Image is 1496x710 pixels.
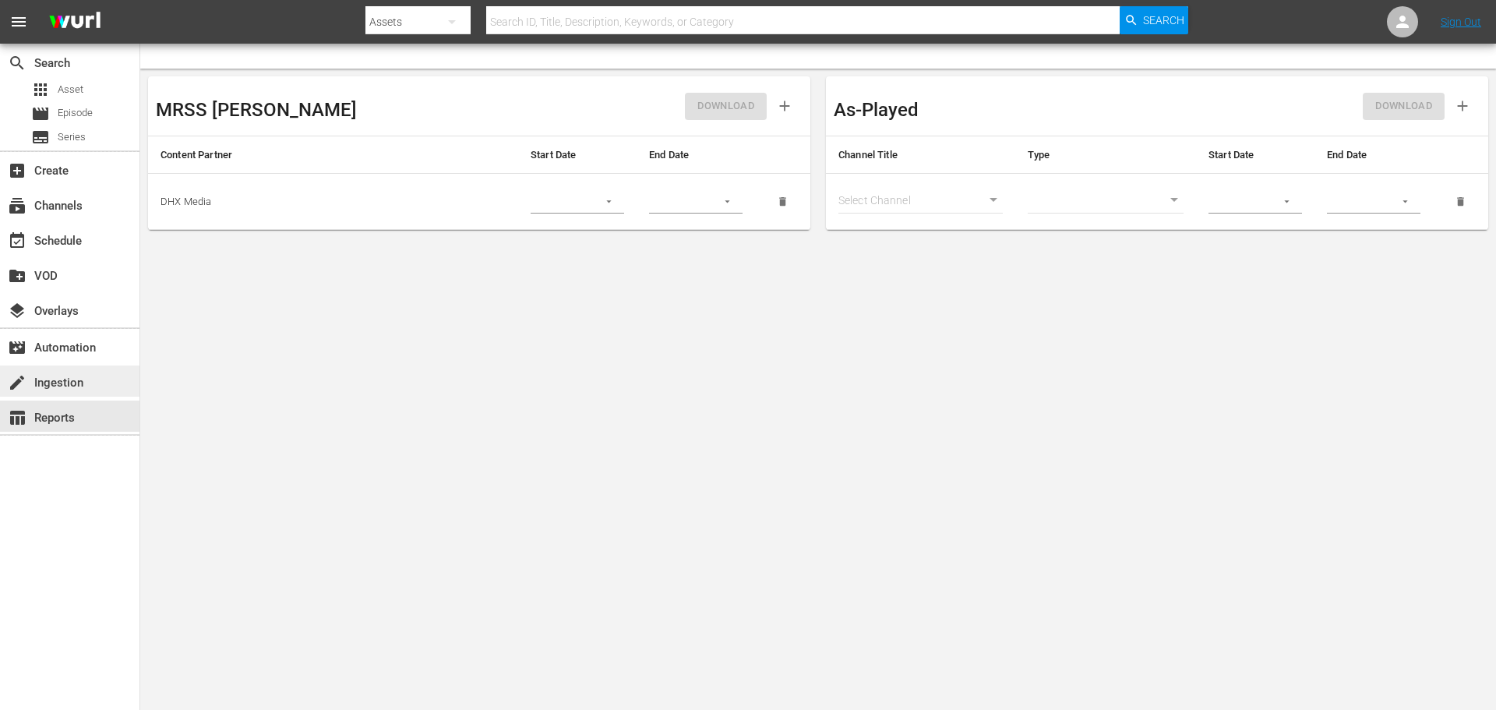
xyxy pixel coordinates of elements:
span: Search [8,54,26,72]
span: Episode [31,104,50,123]
span: Ingestion [8,373,26,392]
span: Automation [8,338,26,357]
button: delete [1445,186,1476,217]
th: End Date [637,136,755,174]
span: Series [58,129,86,145]
button: delete [767,186,798,217]
span: Create [8,161,26,180]
th: Start Date [518,136,637,174]
span: VOD [8,267,26,285]
a: Sign Out [1441,16,1481,28]
th: Channel Title [826,136,1015,174]
span: Asset [31,80,50,99]
span: Asset [58,82,83,97]
span: Overlays [8,302,26,320]
td: DHX Media [148,174,518,230]
span: Episode [58,105,93,121]
span: Reports [8,408,26,427]
img: ans4CAIJ8jUAAAAAAAAAAAAAAAAAAAAAAAAgQb4GAAAAAAAAAAAAAAAAAAAAAAAAJMjXAAAAAAAAAAAAAAAAAAAAAAAAgAT5G... [37,4,112,41]
span: Series [31,128,50,147]
th: Type [1015,136,1196,174]
th: Start Date [1196,136,1314,174]
span: Schedule [8,231,26,250]
th: End Date [1314,136,1433,174]
span: menu [9,12,28,31]
span: Search [1143,6,1184,34]
span: Channels [8,196,26,215]
h3: As-Played [834,100,919,120]
th: Content Partner [148,136,518,174]
button: Search [1120,6,1188,34]
h3: MRSS [PERSON_NAME] [156,100,357,120]
div: Select Channel [838,190,1003,214]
